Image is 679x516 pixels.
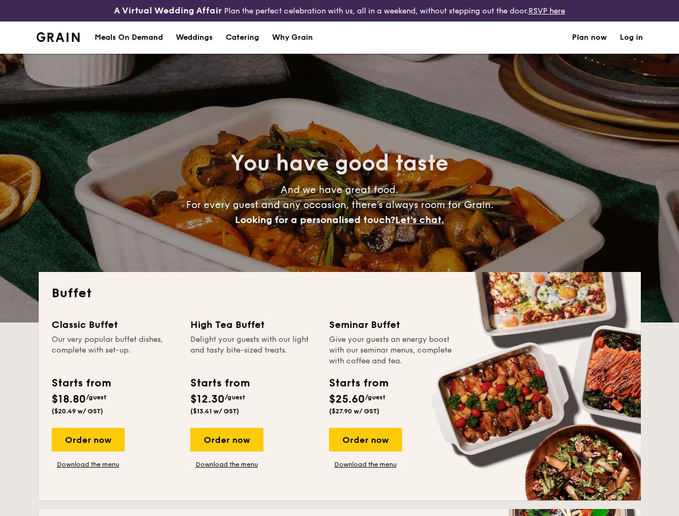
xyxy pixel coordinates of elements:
span: And we have great food. For every guest and any occasion, there’s always room for Grain. [186,184,494,226]
a: Log in [620,21,643,54]
a: Meals On Demand [88,21,169,54]
div: Our very popular buffet dishes, complete with set-up. [52,334,177,367]
div: High Tea Buffet [190,317,316,332]
a: RSVP here [528,6,565,16]
div: Plan the perfect celebration with us, all in a weekend, without stepping out the door. [113,4,566,17]
span: /guest [225,393,245,401]
span: $12.30 [190,393,225,406]
a: Download the menu [52,460,125,469]
h4: A Virtual Wedding Affair [114,4,222,17]
h2: Buffet [52,285,628,302]
span: $25.60 [329,393,365,406]
span: /guest [365,393,385,401]
div: Give your guests an energy boost with our seminar menus, complete with coffee and tea. [329,334,455,367]
div: Seminar Buffet [329,317,455,332]
a: Why Grain [266,21,319,54]
span: ($20.49 w/ GST) [52,407,103,415]
div: Starts from [52,375,110,391]
span: ($13.41 w/ GST) [190,407,239,415]
div: Weddings [176,21,213,54]
div: Meals On Demand [95,21,163,54]
div: Order now [190,428,263,451]
a: Plan now [572,21,607,54]
h1: Catering [226,21,259,54]
a: Logotype [37,32,80,42]
span: You have good taste [231,150,448,176]
span: /guest [86,393,106,401]
img: Grain [37,32,80,42]
div: Classic Buffet [52,317,177,332]
span: Looking for a personalised touch? [235,214,395,226]
div: Delight your guests with our light and tasty bite-sized treats. [190,334,316,367]
span: $18.80 [52,393,86,406]
a: Download the menu [329,460,402,469]
div: Starts from [190,375,249,391]
a: Download the menu [190,460,263,469]
div: Order now [329,428,402,451]
span: ($27.90 w/ GST) [329,407,380,415]
span: Let's chat. [395,214,444,226]
a: Catering [219,21,266,54]
div: Order now [52,428,125,451]
div: Why Grain [272,21,313,54]
div: Starts from [329,375,388,391]
a: Weddings [169,21,219,54]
